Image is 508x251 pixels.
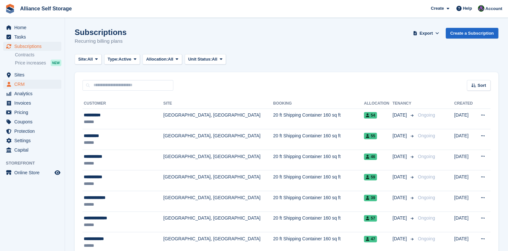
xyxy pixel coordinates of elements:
[392,215,408,222] span: [DATE]
[14,108,53,117] span: Pricing
[14,70,53,79] span: Sites
[454,150,475,170] td: [DATE]
[454,129,475,150] td: [DATE]
[454,170,475,191] td: [DATE]
[419,30,433,37] span: Export
[454,98,475,109] th: Created
[273,98,364,109] th: Booking
[78,56,87,63] span: Site:
[14,145,53,154] span: Capital
[163,211,273,232] td: [GEOGRAPHIC_DATA], [GEOGRAPHIC_DATA]
[364,112,377,119] span: 54
[418,112,435,118] span: Ongoing
[75,38,127,45] p: Recurring billing plans
[15,52,61,58] a: Contracts
[418,195,435,200] span: Ongoing
[392,98,415,109] th: Tenancy
[14,136,53,145] span: Settings
[364,154,377,160] span: 46
[14,168,53,177] span: Online Store
[82,98,163,109] th: Customer
[3,23,61,32] a: menu
[6,160,65,166] span: Storefront
[3,70,61,79] a: menu
[163,191,273,212] td: [GEOGRAPHIC_DATA], [GEOGRAPHIC_DATA]
[3,32,61,41] a: menu
[273,129,364,150] td: 20 ft Shipping Container 160 sq ft
[418,133,435,138] span: Ongoing
[454,211,475,232] td: [DATE]
[364,215,377,222] span: 57
[454,191,475,212] td: [DATE]
[392,194,408,201] span: [DATE]
[418,236,435,241] span: Ongoing
[185,54,226,65] button: Unit Status: All
[3,108,61,117] a: menu
[273,170,364,191] td: 20 ft Shipping Container 160 sq ft
[3,80,61,89] a: menu
[485,6,502,12] span: Account
[5,4,15,14] img: stora-icon-8386f47178a22dfd0bd8f6a31ec36ba5ce8667c1dd55bd0f319d3a0aa187defe.svg
[463,5,472,12] span: Help
[454,108,475,129] td: [DATE]
[392,132,408,139] span: [DATE]
[392,235,408,242] span: [DATE]
[142,54,182,65] button: Allocation: All
[14,89,53,98] span: Analytics
[212,56,217,63] span: All
[146,56,168,63] span: Allocation:
[163,170,273,191] td: [GEOGRAPHIC_DATA], [GEOGRAPHIC_DATA]
[273,211,364,232] td: 20 ft Shipping Container 160 sq ft
[54,169,61,177] a: Preview store
[418,154,435,159] span: Ongoing
[75,54,102,65] button: Site: All
[364,236,377,242] span: 47
[3,136,61,145] a: menu
[14,98,53,108] span: Invoices
[163,108,273,129] td: [GEOGRAPHIC_DATA], [GEOGRAPHIC_DATA]
[477,82,486,89] span: Sort
[3,168,61,177] a: menu
[412,28,440,39] button: Export
[3,89,61,98] a: menu
[3,117,61,126] a: menu
[431,5,444,12] span: Create
[478,5,484,12] img: Romilly Norton
[273,191,364,212] td: 20 ft Shipping Container 160 sq ft
[75,28,127,37] h1: Subscriptions
[14,32,53,41] span: Tasks
[118,56,131,63] span: Active
[273,150,364,170] td: 20 ft Shipping Container 160 sq ft
[364,98,392,109] th: Allocation
[392,112,408,119] span: [DATE]
[273,108,364,129] td: 20 ft Shipping Container 160 sq ft
[87,56,93,63] span: All
[418,174,435,179] span: Ongoing
[14,42,53,51] span: Subscriptions
[168,56,173,63] span: All
[364,195,377,201] span: 39
[108,56,119,63] span: Type:
[3,127,61,136] a: menu
[51,60,61,66] div: NEW
[104,54,140,65] button: Type: Active
[392,153,408,160] span: [DATE]
[163,98,273,109] th: Site
[446,28,498,39] a: Create a Subscription
[3,42,61,51] a: menu
[364,133,377,139] span: 55
[3,98,61,108] a: menu
[14,117,53,126] span: Coupons
[14,80,53,89] span: CRM
[3,145,61,154] a: menu
[163,129,273,150] td: [GEOGRAPHIC_DATA], [GEOGRAPHIC_DATA]
[418,215,435,221] span: Ongoing
[14,23,53,32] span: Home
[188,56,212,63] span: Unit Status:
[15,60,46,66] span: Price increases
[163,150,273,170] td: [GEOGRAPHIC_DATA], [GEOGRAPHIC_DATA]
[14,127,53,136] span: Protection
[392,174,408,180] span: [DATE]
[18,3,74,14] a: Alliance Self Storage
[364,174,377,180] span: 59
